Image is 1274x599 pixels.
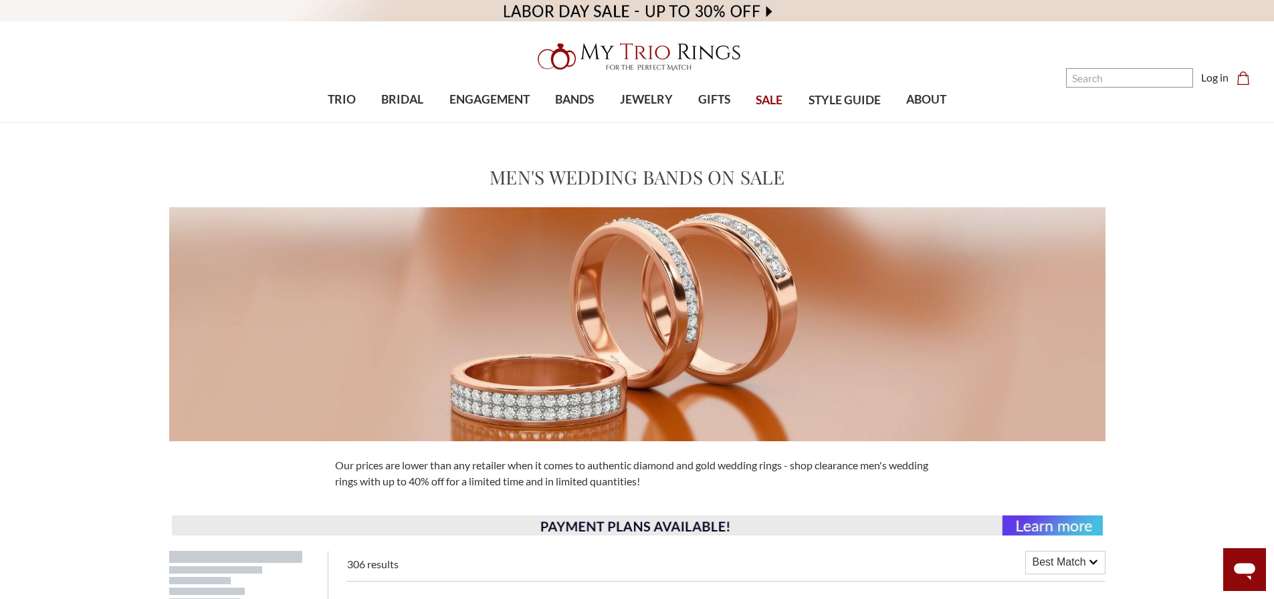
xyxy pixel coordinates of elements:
span: BRIDAL [381,91,423,108]
button: submenu toggle [483,122,496,123]
span: JEWELRY [620,91,673,108]
button: submenu toggle [639,122,653,123]
button: submenu toggle [396,122,409,123]
span: SALE [756,92,782,109]
span: ABOUT [906,91,946,108]
span: STYLE GUIDE [809,92,881,109]
input: Search [1066,68,1193,88]
a: My Trio Rings [369,35,904,78]
button: submenu toggle [335,122,348,123]
button: submenu toggle [920,122,933,123]
a: Cart with 0 items [1237,70,1258,86]
span: TRIO [328,91,356,108]
a: SALE [743,79,795,122]
svg: cart.cart_preview [1237,72,1250,85]
img: My Trio Rings [530,35,744,78]
a: BANDS [542,78,607,122]
a: ENGAGEMENT [437,78,542,122]
div: Our prices are lower than any retailer when it comes to authentic diamond and gold wedding rings ... [327,457,948,489]
a: TRIO [315,78,368,122]
span: ENGAGEMENT [449,91,530,108]
a: BRIDAL [368,78,436,122]
a: JEWELRY [607,78,685,122]
span: GIFTS [698,91,730,108]
span: BANDS [555,91,594,108]
h1: Men's Wedding Bands on Sale [490,163,784,191]
a: ABOUT [893,78,959,122]
a: STYLE GUIDE [795,79,893,122]
a: Log in [1201,70,1229,86]
button: submenu toggle [568,122,581,123]
button: submenu toggle [708,122,721,123]
a: GIFTS [685,78,743,122]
